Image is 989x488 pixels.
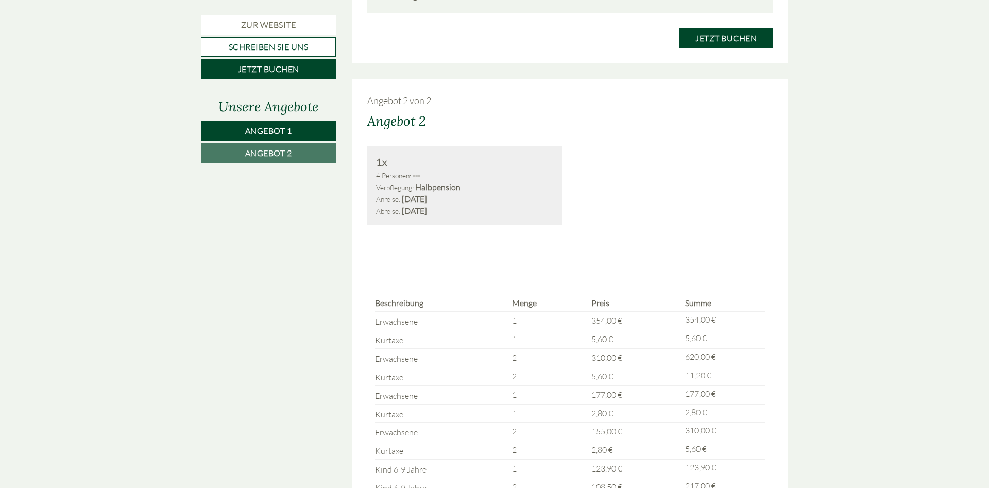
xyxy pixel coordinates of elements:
td: 2 [508,441,587,460]
b: 1x [376,156,387,169]
td: Kurtaxe [375,441,508,460]
td: 2 [508,349,587,367]
td: 1 [508,330,587,349]
td: 620,00 € [681,349,765,367]
td: 1 [508,404,587,423]
span: 2,80 € [591,445,613,455]
span: 177,00 € [591,390,622,400]
span: 2,80 € [591,408,613,418]
td: 5,60 € [681,330,765,349]
b: [DATE] [402,206,427,216]
td: 11,20 € [681,367,765,385]
td: Erwachsene [375,349,508,367]
td: 2 [508,423,587,441]
td: 1 [508,312,587,330]
b: --- [413,170,420,180]
span: Angebot 2 von 2 [367,95,431,106]
span: 5,60 € [591,371,613,381]
small: 4 Personen: [376,171,411,180]
td: 310,00 € [681,423,765,441]
span: Angebot 1 [245,126,292,136]
div: Angebot 2 [367,111,426,130]
small: Abreise: [376,207,400,215]
th: Preis [587,295,681,311]
td: Kurtaxe [375,404,508,423]
span: 123,90 € [591,463,622,474]
a: Schreiben Sie uns [201,37,336,57]
td: Erwachsene [375,385,508,404]
td: 123,90 € [681,460,765,478]
td: Erwachsene [375,423,508,441]
td: 2,80 € [681,404,765,423]
b: [DATE] [402,194,427,204]
td: Erwachsene [375,312,508,330]
td: 1 [508,385,587,404]
span: 354,00 € [591,315,622,326]
td: 177,00 € [681,385,765,404]
span: 5,60 € [591,334,613,344]
div: Unsere Angebote [201,97,336,116]
td: 1 [508,460,587,478]
th: Menge [508,295,587,311]
td: 5,60 € [681,441,765,460]
span: Angebot 2 [245,148,292,158]
a: Zur Website [201,15,336,35]
td: 354,00 € [681,312,765,330]
span: 155,00 € [591,426,622,436]
td: Kurtaxe [375,330,508,349]
a: Jetzt buchen [679,28,773,48]
td: Kurtaxe [375,367,508,385]
a: Jetzt buchen [201,59,336,79]
td: 2 [508,367,587,385]
span: 310,00 € [591,352,622,363]
b: Halbpension [415,182,461,192]
td: Kind 6-9 Jahre [375,460,508,478]
small: Verpflegung: [376,183,414,192]
th: Summe [681,295,765,311]
small: Anreise: [376,195,400,204]
th: Beschreibung [375,295,508,311]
